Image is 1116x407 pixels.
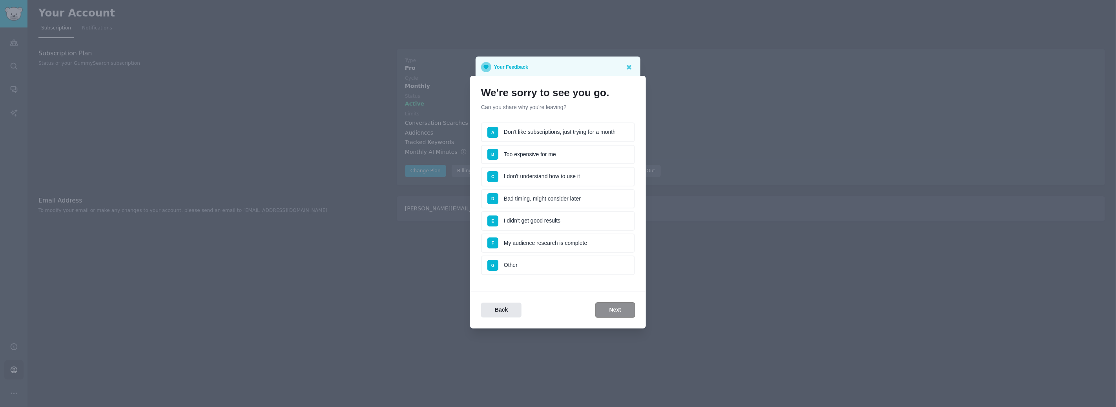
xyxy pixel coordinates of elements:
p: Your Feedback [494,62,528,72]
span: B [491,152,494,157]
h1: We're sorry to see you go. [481,87,635,99]
span: D [491,196,494,201]
span: E [491,219,494,223]
p: Can you share why you're leaving? [481,103,635,111]
span: A [491,130,494,135]
span: C [491,174,494,179]
span: F [492,241,494,245]
button: Back [481,303,522,318]
span: G [491,263,494,268]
